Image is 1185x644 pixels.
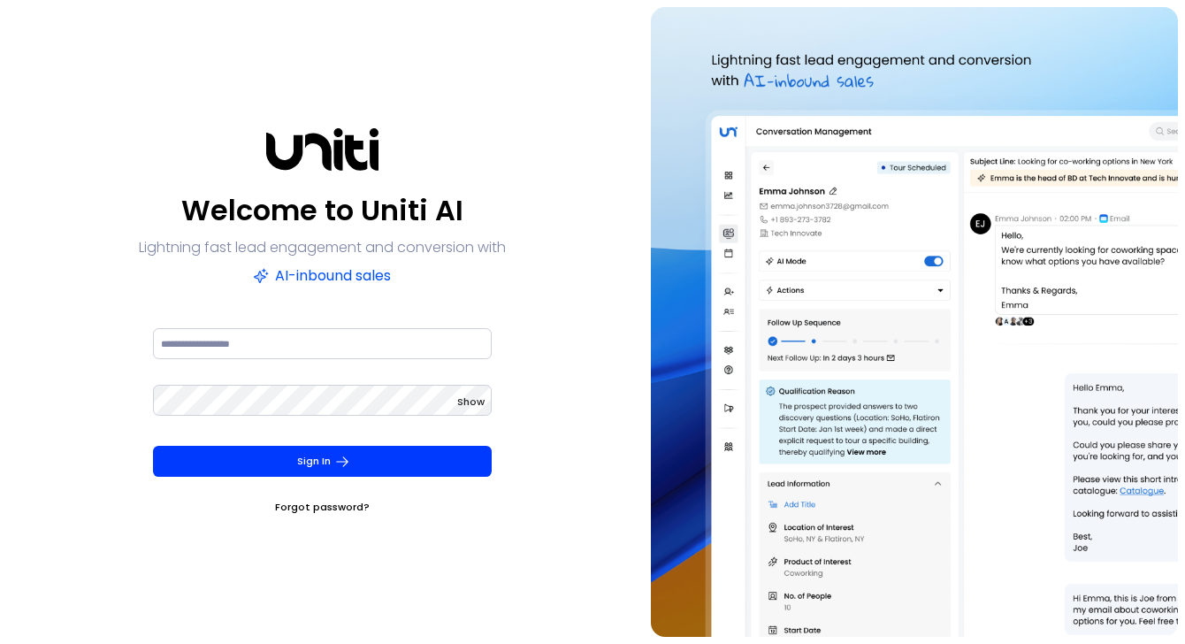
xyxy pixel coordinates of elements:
[181,189,463,232] p: Welcome to Uniti AI
[139,235,506,260] p: Lightning fast lead engagement and conversion with
[253,264,390,288] p: AI-inbound sales
[457,395,485,409] span: Show
[651,7,1178,637] img: auth-hero.png
[275,498,370,516] a: Forgot password?
[153,446,492,477] button: Sign In
[457,393,485,410] button: Show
